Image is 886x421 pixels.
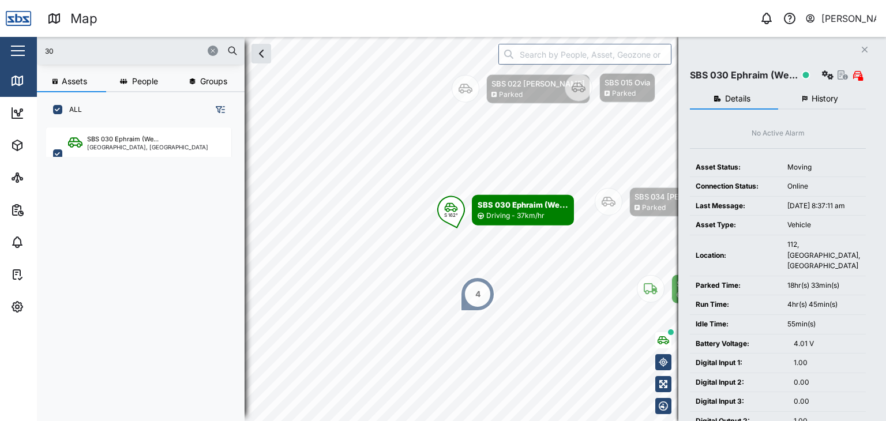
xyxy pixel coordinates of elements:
div: Map marker [565,73,655,103]
div: SBS 030 Ephraim (We... [87,134,159,144]
div: Idle Time: [696,319,776,330]
div: Settings [30,300,71,313]
div: [PERSON_NAME] [821,12,877,26]
div: Parked Time: [696,280,776,291]
div: Alarms [30,236,66,249]
div: SBS 016 Truck Roa [677,278,742,290]
div: No Active Alarm [752,128,805,139]
div: [GEOGRAPHIC_DATA], [GEOGRAPHIC_DATA] [87,144,208,150]
div: Map marker [437,195,574,225]
span: Groups [200,77,227,85]
div: 0.00 [794,377,860,388]
span: Assets [62,77,87,85]
span: Details [725,95,750,103]
div: Sites [30,171,58,184]
div: Map marker [452,74,590,104]
div: SBS 022 [PERSON_NAME] [491,78,585,89]
div: S 162° [444,213,458,217]
div: Driving - 37km/hr [486,210,545,221]
div: 4 [475,288,480,300]
div: Dashboard [30,107,82,119]
div: Tasks [30,268,62,281]
div: Assets [30,139,66,152]
div: Moving [787,162,860,173]
div: Parked [612,88,636,99]
div: grid [46,123,244,412]
div: SBS 030 Ephraim (We... [690,68,798,82]
img: Main Logo [6,6,31,31]
div: Battery Voltage: [696,339,782,349]
div: 112, [GEOGRAPHIC_DATA], [GEOGRAPHIC_DATA] [787,239,860,272]
div: Asset Type: [696,220,776,231]
div: [DATE] 8:37:11 am [787,201,860,212]
div: Vehicle [787,220,860,231]
div: Map [30,74,56,87]
div: Map marker [460,277,495,311]
span: People [132,77,158,85]
input: Search assets or drivers [44,42,238,59]
div: Last Message: [696,201,776,212]
div: Map [70,9,97,29]
div: Parked [499,89,523,100]
button: [PERSON_NAME] [805,10,877,27]
div: Parked [642,202,666,213]
span: History [812,95,838,103]
div: Asset Status: [696,162,776,173]
div: Run Time: [696,299,776,310]
div: Digital Input 3: [696,396,782,407]
div: Reports [30,204,69,216]
div: Connection Status: [696,181,776,192]
div: 1.00 [794,358,860,369]
div: Digital Input 2: [696,377,782,388]
div: Map marker [595,187,734,217]
label: ALL [62,105,82,114]
div: 4hr(s) 45min(s) [787,299,860,310]
div: Location: [696,250,776,261]
div: 18hr(s) 33min(s) [787,280,860,291]
div: 55min(s) [787,319,860,330]
input: Search by People, Asset, Geozone or Place [498,44,671,65]
canvas: Map [37,37,886,421]
div: 4.01 V [794,339,860,349]
div: SBS 034 [PERSON_NAME] [635,191,729,202]
div: 0.00 [794,396,860,407]
div: SBS 015 Ovia [605,77,650,88]
div: SBS 030 Ephraim (We... [478,199,568,210]
div: Online [787,181,860,192]
div: Digital Input 1: [696,358,782,369]
div: Map marker [637,275,747,304]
